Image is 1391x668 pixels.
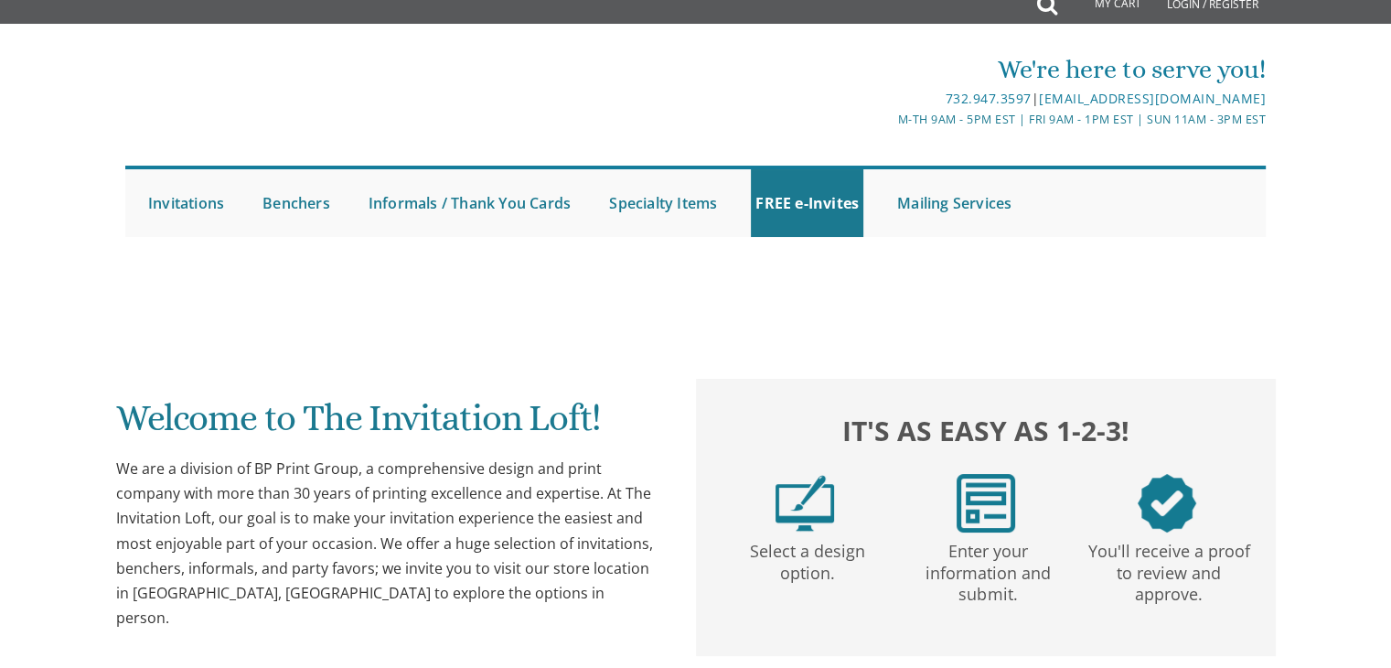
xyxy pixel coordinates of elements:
img: step3.png [1138,474,1196,533]
img: step1.png [776,474,834,533]
p: Enter your information and submit. [901,533,1075,606]
p: Select a design option. [720,533,893,585]
a: Mailing Services [893,169,1016,237]
div: We are a division of BP Print Group, a comprehensive design and print company with more than 30 y... [116,457,659,630]
a: FREE e-Invites [751,169,863,237]
p: You'll receive a proof to review and approve. [1082,533,1256,606]
div: We're here to serve you! [507,51,1266,88]
a: 732.947.3597 [945,90,1031,107]
a: Informals / Thank You Cards [364,169,575,237]
h1: Welcome to The Invitation Loft! [116,398,659,452]
a: Invitations [144,169,229,237]
a: Benchers [258,169,335,237]
a: Specialty Items [605,169,722,237]
img: step2.png [957,474,1015,533]
div: | [507,88,1266,110]
a: [EMAIL_ADDRESS][DOMAIN_NAME] [1039,90,1266,107]
div: M-Th 9am - 5pm EST | Fri 9am - 1pm EST | Sun 11am - 3pm EST [507,110,1266,129]
h2: It's as easy as 1-2-3! [714,410,1257,451]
